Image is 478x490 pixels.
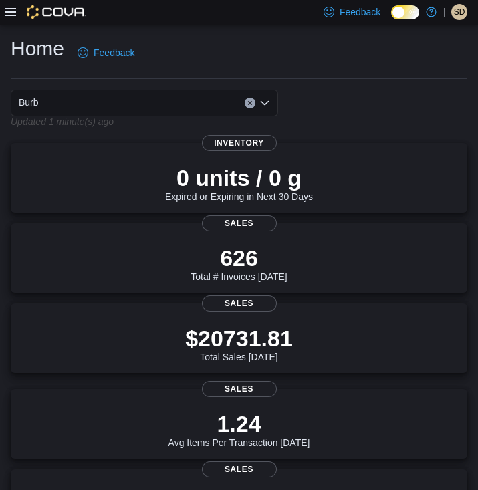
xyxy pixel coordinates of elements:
span: Sales [202,215,277,231]
div: Total Sales [DATE] [185,325,293,362]
input: Dark Mode [391,5,419,19]
p: 626 [191,245,287,271]
p: | [443,4,446,20]
span: Sales [202,381,277,397]
span: Feedback [94,46,134,59]
p: Updated 1 minute(s) ago [11,116,114,127]
p: $20731.81 [185,325,293,352]
h1: Home [11,35,64,62]
div: Expired or Expiring in Next 30 Days [165,164,313,202]
span: Feedback [340,5,380,19]
span: Sales [202,461,277,477]
button: Clear input [245,98,255,108]
p: 1.24 [168,410,310,437]
p: 0 units / 0 g [165,164,313,191]
span: SD [454,4,465,20]
div: Avg Items Per Transaction [DATE] [168,410,310,448]
a: Feedback [72,39,140,66]
div: Total # Invoices [DATE] [191,245,287,282]
button: Open list of options [259,98,270,108]
span: Sales [202,295,277,312]
span: Burb [19,94,39,110]
div: Shelby Deppiesse [451,4,467,20]
img: Cova [27,5,86,19]
span: Inventory [202,135,277,151]
span: Dark Mode [391,19,392,20]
